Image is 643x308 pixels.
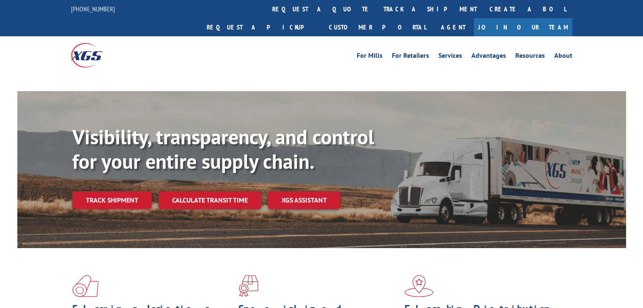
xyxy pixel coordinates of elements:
[357,52,383,62] a: For Mills
[72,191,152,209] a: Track shipment
[515,52,545,62] a: Resources
[474,18,572,36] a: Join Our Team
[238,275,258,297] img: xgs-icon-focused-on-flooring-red
[71,5,115,13] a: [PHONE_NUMBER]
[72,124,374,174] b: Visibility, transparency, and control for your entire supply chain.
[72,275,99,297] img: xgs-icon-total-supply-chain-intelligence-red
[554,52,572,62] a: About
[268,191,340,209] a: XGS ASSISTANT
[405,275,434,297] img: xgs-icon-flagship-distribution-model-red
[392,52,429,62] a: For Retailers
[200,18,323,36] a: Request a pickup
[438,52,462,62] a: Services
[159,191,261,209] a: Calculate transit time
[471,52,506,62] a: Advantages
[323,18,432,36] a: Customer Portal
[432,18,474,36] a: Agent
